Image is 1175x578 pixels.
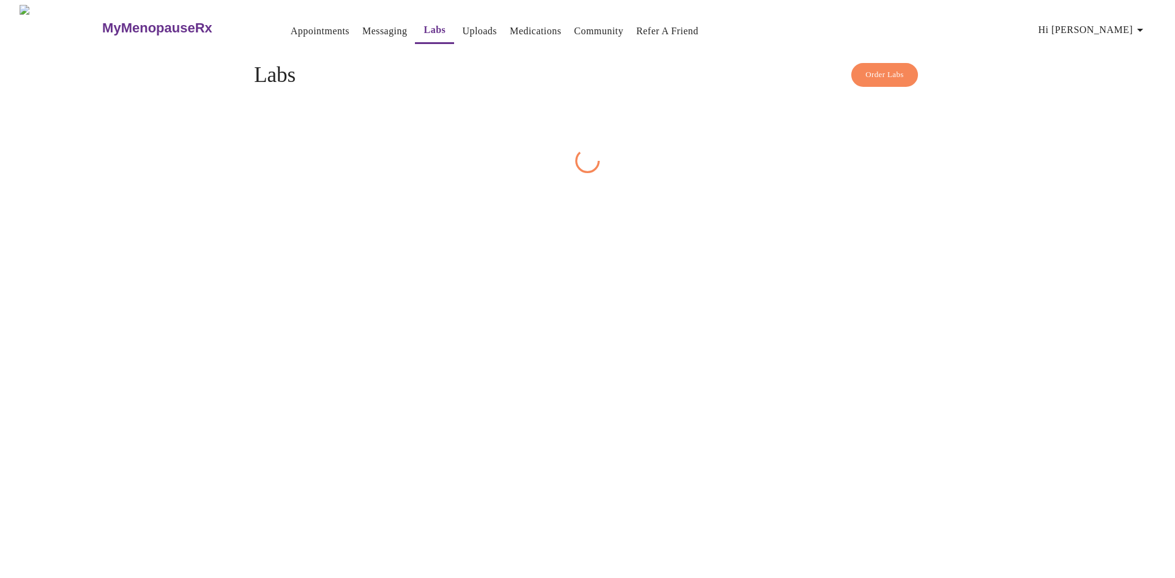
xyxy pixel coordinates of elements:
button: Medications [505,19,566,43]
a: Appointments [291,23,349,40]
h4: Labs [254,63,921,87]
a: Refer a Friend [636,23,699,40]
button: Appointments [286,19,354,43]
a: Labs [424,21,446,39]
a: MyMenopauseRx [101,7,261,50]
a: Community [574,23,624,40]
button: Community [569,19,629,43]
span: Order Labs [865,68,904,82]
a: Uploads [462,23,497,40]
button: Refer a Friend [632,19,704,43]
button: Messaging [357,19,412,43]
h3: MyMenopauseRx [102,20,212,36]
button: Uploads [457,19,502,43]
a: Messaging [362,23,407,40]
button: Labs [415,18,454,44]
a: Medications [510,23,561,40]
button: Hi [PERSON_NAME] [1034,18,1152,42]
button: Order Labs [851,63,918,87]
span: Hi [PERSON_NAME] [1039,21,1147,39]
img: MyMenopauseRx Logo [20,5,101,51]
